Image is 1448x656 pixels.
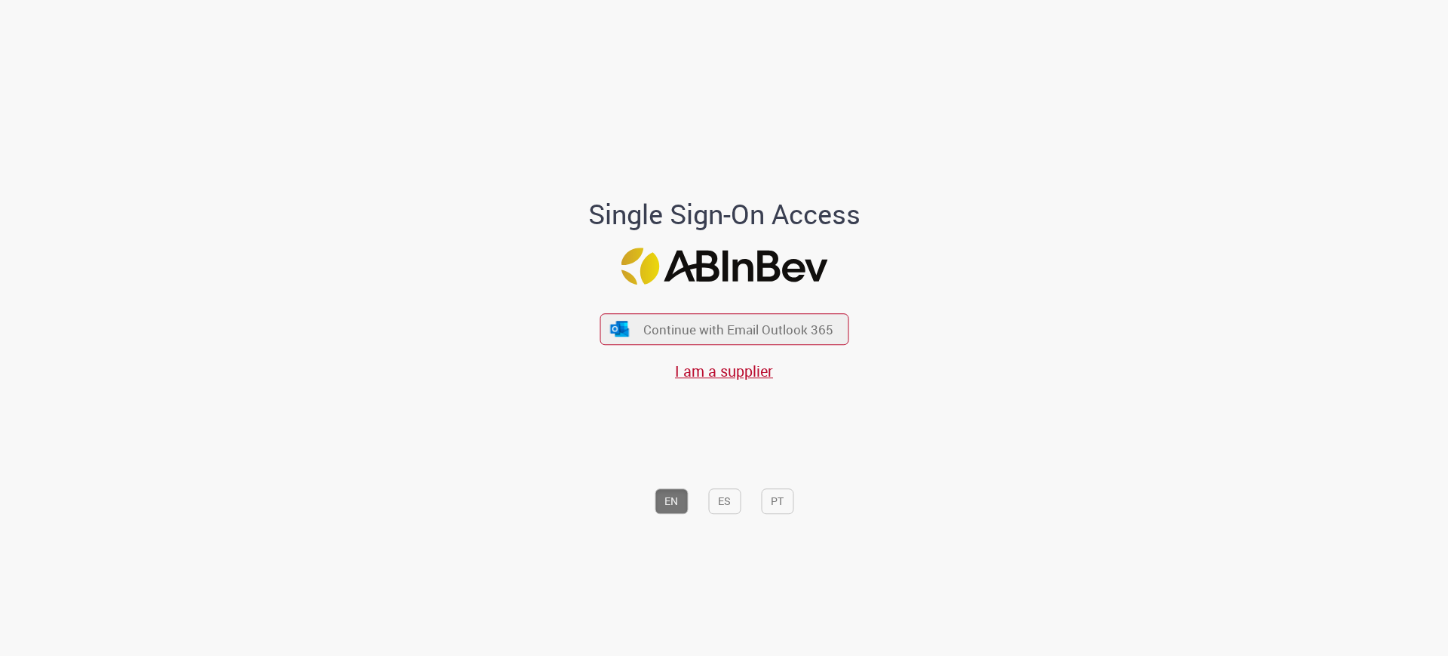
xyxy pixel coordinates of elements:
img: ícone Azure/Microsoft 360 [609,321,630,337]
button: ícone Azure/Microsoft 360 Continue with Email Outlook 365 [600,314,848,345]
button: ES [708,488,741,514]
h1: Single Sign-On Access [515,200,934,230]
a: I am a supplier [675,361,773,381]
img: Logo ABInBev [621,248,827,285]
button: PT [761,488,793,514]
span: Continue with Email Outlook 365 [643,321,833,338]
button: EN [655,488,688,514]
